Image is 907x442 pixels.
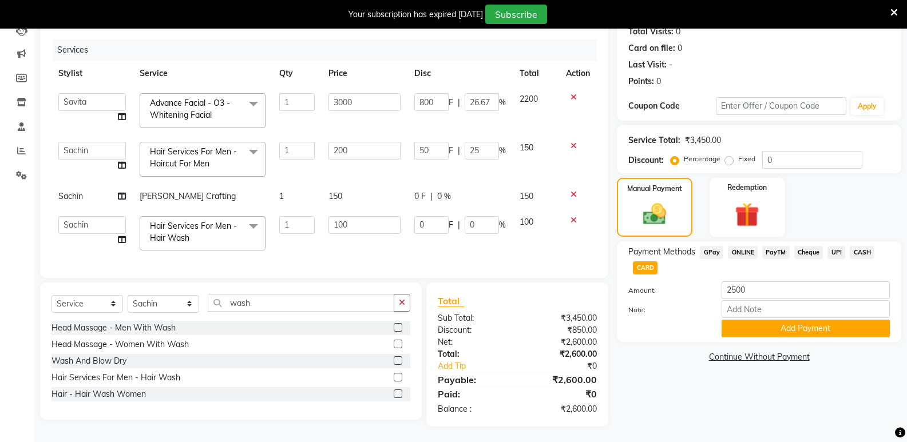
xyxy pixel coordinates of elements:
[684,154,720,164] label: Percentage
[520,142,533,153] span: 150
[620,285,712,296] label: Amount:
[429,360,532,372] a: Add Tip
[52,355,126,367] div: Wash And Blow Dry
[429,348,517,360] div: Total:
[532,360,605,372] div: ₹0
[272,61,322,86] th: Qty
[722,320,890,337] button: Add Payment
[722,281,890,299] input: Amount
[520,94,538,104] span: 2200
[52,61,133,86] th: Stylist
[430,190,433,202] span: |
[208,294,394,312] input: Search or Scan
[407,61,513,86] th: Disc
[458,145,460,157] span: |
[728,246,758,259] span: ONLINE
[628,246,695,258] span: Payment Methods
[133,61,272,86] th: Service
[212,110,217,120] a: x
[52,322,176,334] div: Head Massage - Men With Wash
[628,100,715,112] div: Coupon Code
[485,5,547,24] button: Subscribe
[727,200,767,230] img: _gift.svg
[619,351,899,363] a: Continue Without Payment
[827,246,845,259] span: UPI
[669,59,672,71] div: -
[189,233,195,243] a: x
[429,403,517,415] div: Balance :
[520,191,533,201] span: 150
[449,219,453,231] span: F
[140,191,236,201] span: [PERSON_NAME] Crafting
[328,191,342,201] span: 150
[429,312,517,324] div: Sub Total:
[517,387,605,401] div: ₹0
[627,184,682,194] label: Manual Payment
[209,158,215,169] a: x
[437,190,451,202] span: 0 %
[517,312,605,324] div: ₹3,450.00
[685,134,721,146] div: ₹3,450.00
[429,387,517,401] div: Paid:
[517,348,605,360] div: ₹2,600.00
[499,97,506,109] span: %
[348,9,483,21] div: Your subscription has expired [DATE]
[458,219,460,231] span: |
[58,191,83,201] span: Sachin
[850,246,874,259] span: CASH
[52,388,146,400] div: Hair - Hair Wash Women
[513,61,560,86] th: Total
[656,75,661,87] div: 0
[279,191,284,201] span: 1
[414,190,426,202] span: 0 F
[700,246,723,259] span: GPay
[727,182,767,193] label: Redemption
[517,324,605,336] div: ₹850.00
[620,305,712,315] label: Note:
[628,26,674,38] div: Total Visits:
[636,201,674,228] img: _cash.svg
[678,42,682,54] div: 0
[851,98,884,115] button: Apply
[559,61,597,86] th: Action
[738,154,755,164] label: Fixed
[438,295,464,307] span: Total
[794,246,823,259] span: Cheque
[628,75,654,87] div: Points:
[628,42,675,54] div: Card on file:
[458,97,460,109] span: |
[676,26,680,38] div: 0
[53,39,605,61] div: Services
[499,145,506,157] span: %
[517,403,605,415] div: ₹2,600.00
[449,145,453,157] span: F
[52,372,180,384] div: Hair Services For Men - Hair Wash
[150,146,237,169] span: Hair Services For Men - Haircut For Men
[429,373,517,387] div: Payable:
[150,98,230,120] span: Advance Facial - O3 - Whitening Facial
[517,373,605,387] div: ₹2,600.00
[716,97,846,115] input: Enter Offer / Coupon Code
[633,261,658,274] span: CARD
[517,336,605,348] div: ₹2,600.00
[52,339,189,351] div: Head Massage - Women With Wash
[499,219,506,231] span: %
[322,61,407,86] th: Price
[628,134,680,146] div: Service Total:
[628,154,664,166] div: Discount:
[449,97,453,109] span: F
[150,221,237,243] span: Hair Services For Men - Hair Wash
[628,59,667,71] div: Last Visit:
[429,324,517,336] div: Discount:
[762,246,790,259] span: PayTM
[722,300,890,318] input: Add Note
[520,217,533,227] span: 100
[429,336,517,348] div: Net:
